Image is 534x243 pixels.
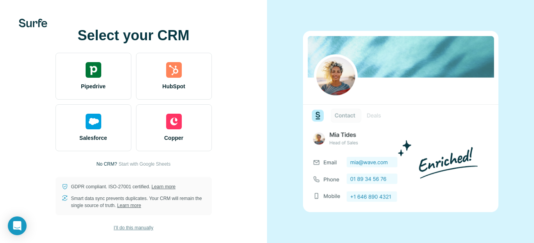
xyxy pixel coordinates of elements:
p: GDPR compliant. ISO-27001 certified. [71,183,176,190]
img: salesforce's logo [86,114,101,129]
a: Learn more [152,184,176,189]
p: No CRM? [97,161,117,168]
button: Start with Google Sheets [118,161,170,168]
img: pipedrive's logo [86,62,101,78]
p: Smart data sync prevents duplicates. Your CRM will remain the single source of truth. [71,195,206,209]
span: HubSpot [162,82,185,90]
span: Copper [164,134,183,142]
h1: Select your CRM [56,28,212,43]
a: Learn more [117,203,141,208]
img: Surfe's logo [19,19,47,27]
img: copper's logo [166,114,182,129]
span: I’ll do this manually [114,224,153,231]
button: I’ll do this manually [108,222,159,234]
span: Salesforce [79,134,107,142]
div: Open Intercom Messenger [8,216,27,235]
img: hubspot's logo [166,62,182,78]
span: Pipedrive [81,82,106,90]
img: none image [303,31,498,212]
